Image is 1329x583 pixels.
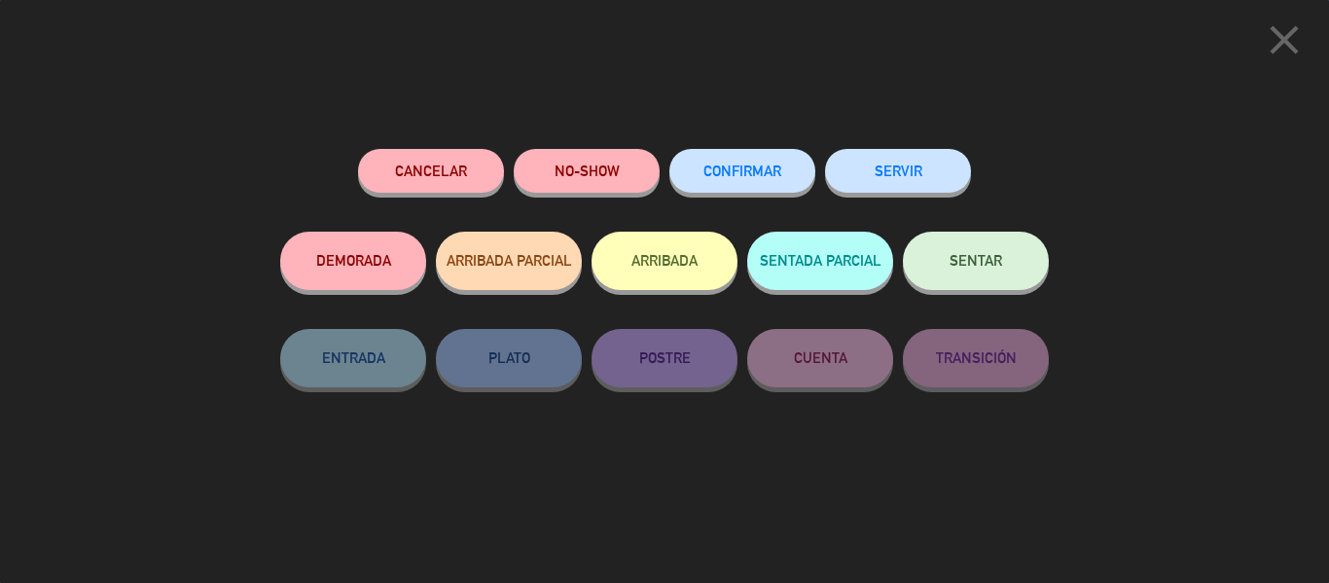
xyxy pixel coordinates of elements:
[825,149,971,193] button: SERVIR
[950,252,1002,269] span: SENTAR
[1254,15,1314,72] button: close
[514,149,660,193] button: NO-SHOW
[280,329,426,387] button: ENTRADA
[280,232,426,290] button: DEMORADA
[703,163,781,179] span: CONFIRMAR
[447,252,572,269] span: ARRIBADA PARCIAL
[358,149,504,193] button: Cancelar
[903,232,1049,290] button: SENTAR
[1260,16,1309,64] i: close
[903,329,1049,387] button: TRANSICIÓN
[592,232,737,290] button: ARRIBADA
[669,149,815,193] button: CONFIRMAR
[592,329,737,387] button: POSTRE
[747,232,893,290] button: SENTADA PARCIAL
[436,329,582,387] button: PLATO
[436,232,582,290] button: ARRIBADA PARCIAL
[747,329,893,387] button: CUENTA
